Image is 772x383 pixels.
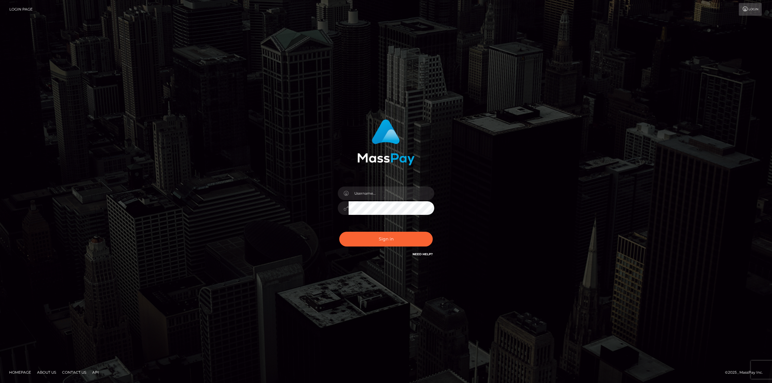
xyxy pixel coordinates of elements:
[9,3,33,16] a: Login Page
[35,368,59,377] a: About Us
[60,368,89,377] a: Contact Us
[90,368,101,377] a: API
[725,369,767,376] div: © 2025 , MassPay Inc.
[349,187,434,200] input: Username...
[413,252,433,256] a: Need Help?
[339,232,433,246] button: Sign in
[357,119,415,165] img: MassPay Login
[7,368,33,377] a: Homepage
[739,3,762,16] a: Login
